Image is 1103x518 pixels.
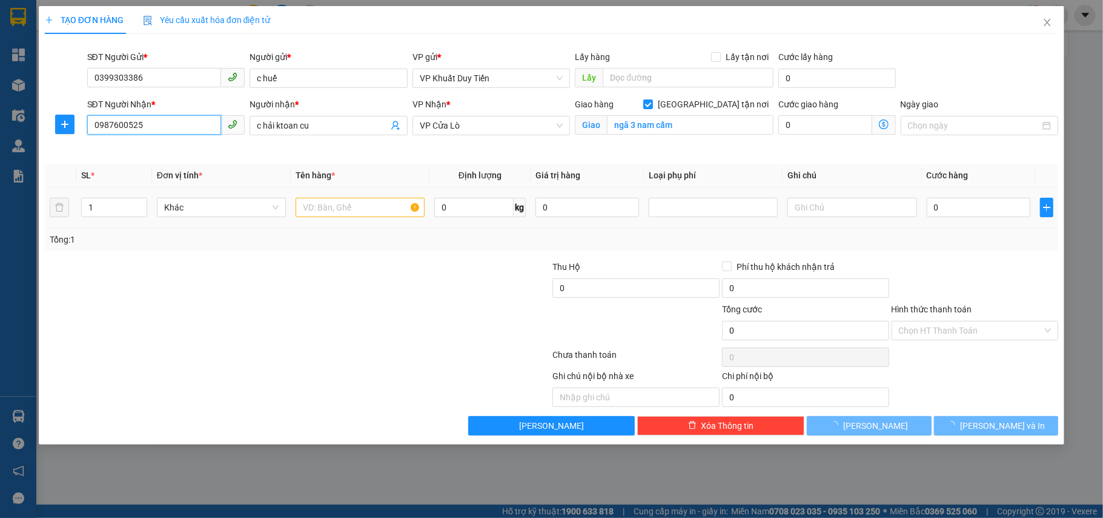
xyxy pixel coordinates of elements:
input: Cước giao hàng [778,115,872,135]
label: Ngày giao [901,99,939,109]
span: Đơn vị tính [157,170,202,180]
span: Thu Hộ [552,262,580,272]
span: VP Khuất Duy Tiến [420,69,563,87]
span: VP Cửa Lò [420,116,563,135]
button: [PERSON_NAME] [807,416,932,436]
span: [PERSON_NAME] [843,419,908,432]
span: plus [1041,203,1053,212]
span: TẠO ĐƠN HÀNG [45,15,124,25]
div: Người nhận [250,98,408,111]
input: Cước lấy hàng [778,69,895,88]
th: Loại phụ phí [644,164,783,187]
button: plus [55,115,75,134]
button: Close [1030,6,1064,40]
span: Lấy [575,68,603,87]
span: Giá trị hàng [535,170,580,180]
span: Giao hàng [575,99,614,109]
div: SĐT Người Nhận [87,98,245,111]
span: plus [56,119,74,129]
span: Phí thu hộ khách nhận trả [732,260,840,274]
span: Khác [164,198,279,217]
span: loading [947,421,960,429]
div: Ghi chú nội bộ nhà xe [552,369,720,388]
span: SL [81,170,91,180]
input: Giao tận nơi [607,115,773,135]
div: Chi phí nội bộ [722,369,889,388]
input: Ghi Chú [787,198,916,217]
span: [PERSON_NAME] và In [960,419,1045,432]
span: [GEOGRAPHIC_DATA] tận nơi [653,98,773,111]
input: VD: Bàn, Ghế [296,198,425,217]
button: delete [50,198,69,217]
span: Yêu cầu xuất hóa đơn điện tử [143,15,271,25]
div: SĐT Người Gửi [87,50,245,64]
span: Lấy tận nơi [721,50,773,64]
input: Dọc đường [603,68,773,87]
button: deleteXóa Thông tin [637,416,804,436]
span: dollar-circle [879,119,889,129]
input: 0 [535,198,639,217]
label: Cước giao hàng [778,99,838,109]
label: Hình thức thanh toán [892,304,972,314]
span: Giao [575,115,607,135]
img: icon [143,16,153,25]
div: VP gửi [412,50,571,64]
button: [PERSON_NAME] [468,416,635,436]
span: Lấy hàng [575,52,610,62]
input: Ngày giao [908,119,1041,132]
span: Định lượng [459,170,502,180]
div: Chưa thanh toán [551,348,721,369]
span: kg [514,198,526,217]
span: [PERSON_NAME] [519,419,584,432]
input: Nhập ghi chú [552,388,720,407]
div: Người gửi [250,50,408,64]
span: delete [688,421,697,431]
button: plus [1040,198,1053,217]
span: plus [45,16,53,24]
th: Ghi chú [783,164,921,187]
span: phone [228,72,237,82]
span: Tên hàng [296,170,335,180]
span: loading [830,421,843,429]
span: close [1042,18,1052,27]
span: user-add [391,121,400,130]
button: [PERSON_NAME] và In [934,416,1059,436]
span: Tổng cước [722,304,762,314]
span: VP Nhận [412,99,446,109]
span: phone [228,119,237,129]
label: Cước lấy hàng [778,52,833,62]
div: Tổng: 1 [50,233,426,246]
span: Xóa Thông tin [701,419,754,432]
span: Cước hàng [927,170,969,180]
